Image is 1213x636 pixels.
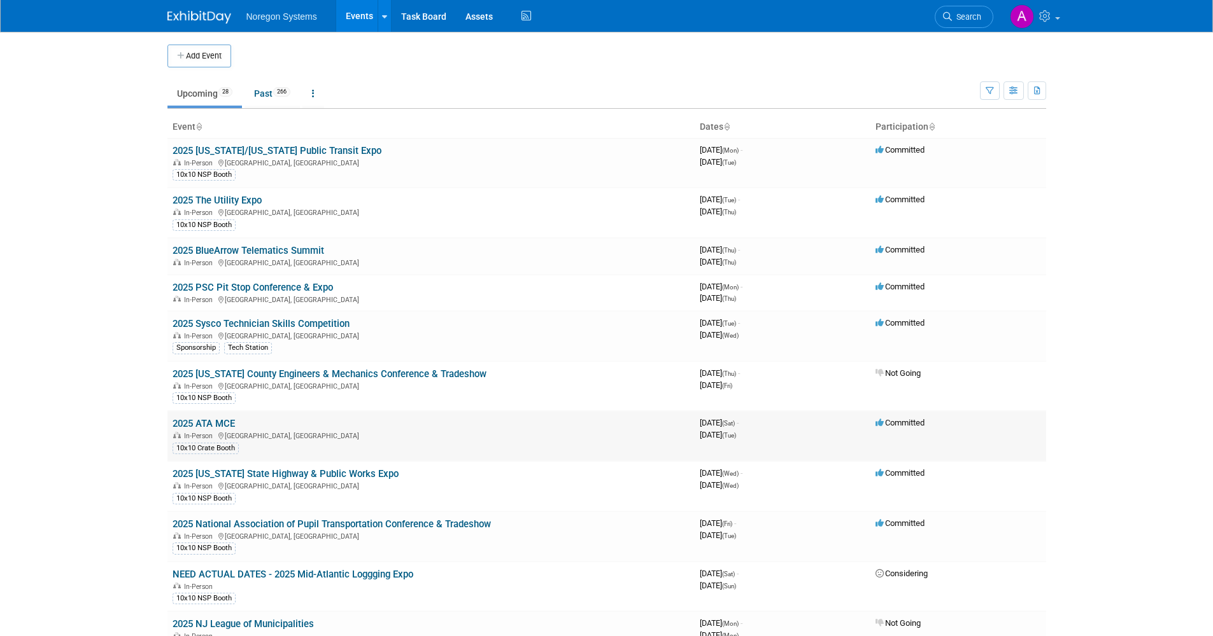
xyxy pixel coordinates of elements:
div: [GEOGRAPHIC_DATA], [GEOGRAPHIC_DATA] [173,294,690,304]
span: (Tue) [722,197,736,204]
div: 10x10 NSP Booth [173,543,236,554]
th: Participation [870,116,1046,138]
span: [DATE] [700,145,742,155]
span: Committed [876,518,925,528]
div: [GEOGRAPHIC_DATA], [GEOGRAPHIC_DATA] [173,480,690,490]
span: (Mon) [722,147,739,154]
span: [DATE] [700,245,740,254]
div: Tech Station [224,342,272,354]
span: In-Person [184,382,216,391]
a: 2025 Sysco Technician Skills Competition [173,318,350,329]
div: 10x10 NSP Booth [173,169,236,181]
span: (Thu) [722,247,736,254]
span: (Tue) [722,159,736,166]
span: (Thu) [722,295,736,302]
span: [DATE] [700,318,740,328]
div: 10x10 NSP Booth [173,593,236,604]
span: - [738,195,740,204]
span: [DATE] [700,581,736,590]
div: [GEOGRAPHIC_DATA], [GEOGRAPHIC_DATA] [173,430,690,440]
span: - [737,418,739,427]
img: In-Person Event [173,482,181,488]
span: [DATE] [700,330,739,340]
div: 10x10 NSP Booth [173,493,236,504]
span: (Mon) [722,620,739,627]
span: (Sun) [722,583,736,590]
div: Sponsorship [173,342,220,354]
span: In-Person [184,259,216,267]
a: Upcoming28 [167,81,242,106]
span: [DATE] [700,257,736,266]
span: - [734,518,736,528]
span: (Wed) [722,332,739,339]
div: [GEOGRAPHIC_DATA], [GEOGRAPHIC_DATA] [173,530,690,541]
span: In-Person [184,583,216,591]
span: In-Person [184,159,216,167]
a: 2025 [US_STATE]/[US_STATE] Public Transit Expo [173,145,381,156]
img: In-Person Event [173,532,181,539]
span: [DATE] [700,618,742,628]
span: Not Going [876,368,921,378]
img: In-Person Event [173,332,181,338]
span: In-Person [184,296,216,304]
a: Sort by Event Name [195,121,202,132]
img: In-Person Event [173,296,181,302]
span: Not Going [876,618,921,628]
span: In-Person [184,332,216,340]
span: (Fri) [722,520,732,527]
span: (Wed) [722,470,739,477]
span: (Mon) [722,284,739,291]
span: [DATE] [700,480,739,490]
span: (Thu) [722,209,736,216]
span: 28 [218,87,232,97]
div: [GEOGRAPHIC_DATA], [GEOGRAPHIC_DATA] [173,257,690,267]
a: 2025 PSC Pit Stop Conference & Expo [173,282,333,293]
span: In-Person [184,209,216,217]
span: [DATE] [700,418,739,427]
span: [DATE] [700,569,739,578]
span: - [741,618,742,628]
span: (Tue) [722,432,736,439]
span: In-Person [184,532,216,541]
span: (Thu) [722,259,736,266]
span: (Sat) [722,420,735,427]
span: [DATE] [700,380,732,390]
a: 2025 NJ League of Municipalities [173,618,314,630]
div: 10x10 Crate Booth [173,443,239,454]
span: (Wed) [722,482,739,489]
a: Search [935,6,993,28]
div: [GEOGRAPHIC_DATA], [GEOGRAPHIC_DATA] [173,330,690,340]
a: 2025 BlueArrow Telematics Summit [173,245,324,256]
span: - [738,318,740,328]
img: In-Person Event [173,382,181,389]
span: In-Person [184,432,216,440]
span: - [741,145,742,155]
img: In-Person Event [173,259,181,265]
span: Considering [876,569,928,578]
a: 2025 [US_STATE] State Highway & Public Works Expo [173,468,399,480]
span: Committed [876,468,925,478]
span: Noregon Systems [246,11,317,22]
a: 2025 ATA MCE [173,418,235,429]
span: Committed [876,145,925,155]
span: In-Person [184,482,216,490]
span: [DATE] [700,468,742,478]
a: 2025 National Association of Pupil Transportation Conference & Tradeshow [173,518,491,530]
span: [DATE] [700,518,736,528]
th: Event [167,116,695,138]
span: Committed [876,245,925,254]
img: In-Person Event [173,159,181,165]
a: Sort by Participation Type [928,121,935,132]
span: - [738,245,740,254]
span: - [737,569,739,578]
div: [GEOGRAPHIC_DATA], [GEOGRAPHIC_DATA] [173,380,690,391]
span: - [741,282,742,291]
img: In-Person Event [173,432,181,438]
span: (Sat) [722,570,735,577]
div: [GEOGRAPHIC_DATA], [GEOGRAPHIC_DATA] [173,207,690,217]
img: In-Person Event [173,209,181,215]
img: Ali Connell [1010,4,1034,29]
div: 10x10 NSP Booth [173,392,236,404]
img: ExhibitDay [167,11,231,24]
span: [DATE] [700,368,740,378]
